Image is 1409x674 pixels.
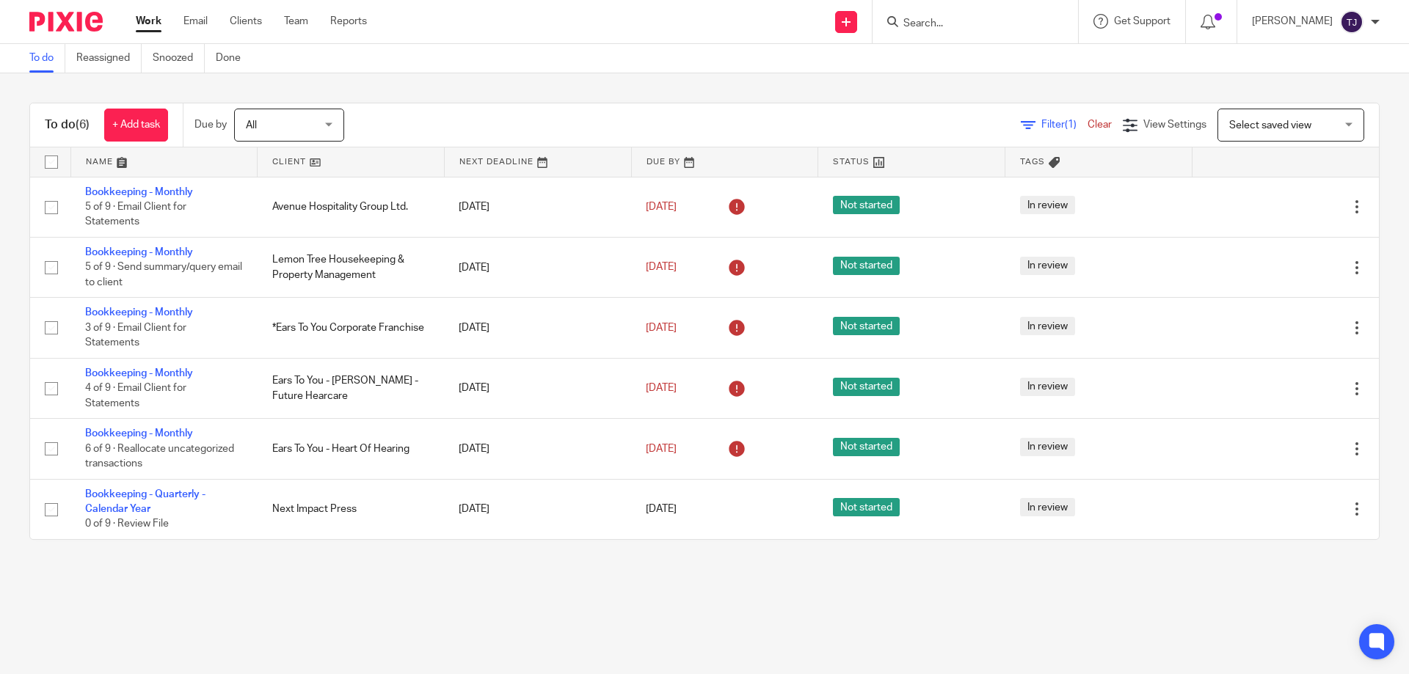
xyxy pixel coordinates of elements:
span: [DATE] [646,504,677,514]
span: [DATE] [646,383,677,393]
span: [DATE] [646,444,677,454]
span: In review [1020,257,1075,275]
span: 6 of 9 · Reallocate uncategorized transactions [85,444,234,469]
a: Done [216,44,252,73]
a: Bookkeeping - Monthly [85,428,193,439]
span: In review [1020,498,1075,516]
td: [DATE] [444,237,631,297]
span: View Settings [1143,120,1206,130]
span: Not started [833,378,900,396]
p: [PERSON_NAME] [1252,14,1333,29]
td: *Ears To You Corporate Franchise [258,298,445,358]
td: Ears To You - [PERSON_NAME] - Future Hearcare [258,358,445,418]
span: Select saved view [1229,120,1311,131]
span: (1) [1065,120,1077,130]
span: [DATE] [646,202,677,212]
a: Reports [330,14,367,29]
span: All [246,120,257,131]
span: [DATE] [646,263,677,273]
a: Clients [230,14,262,29]
p: Due by [194,117,227,132]
a: Work [136,14,161,29]
span: (6) [76,119,90,131]
span: Not started [833,196,900,214]
span: Not started [833,317,900,335]
span: 4 of 9 · Email Client for Statements [85,383,186,409]
a: + Add task [104,109,168,142]
a: Bookkeeping - Monthly [85,187,193,197]
h1: To do [45,117,90,133]
span: Not started [833,498,900,516]
td: Next Impact Press [258,479,445,539]
td: [DATE] [444,419,631,479]
a: Bookkeeping - Quarterly - Calendar Year [85,489,205,514]
a: Team [284,14,308,29]
a: Clear [1088,120,1112,130]
span: Not started [833,257,900,275]
span: In review [1020,317,1075,335]
span: [DATE] [646,323,677,333]
a: Bookkeeping - Monthly [85,307,193,318]
input: Search [902,18,1034,31]
td: [DATE] [444,479,631,539]
td: [DATE] [444,177,631,237]
img: Pixie [29,12,103,32]
span: 3 of 9 · Email Client for Statements [85,323,186,348]
a: Reassigned [76,44,142,73]
td: Ears To You - Heart Of Hearing [258,419,445,479]
td: Avenue Hospitality Group Ltd. [258,177,445,237]
td: Lemon Tree Housekeeping & Property Management [258,237,445,297]
span: In review [1020,378,1075,396]
span: 5 of 9 · Send summary/query email to client [85,263,242,288]
a: Snoozed [153,44,205,73]
a: Bookkeeping - Monthly [85,247,193,257]
span: In review [1020,196,1075,214]
a: Email [183,14,208,29]
span: Tags [1020,158,1045,166]
td: [DATE] [444,298,631,358]
span: In review [1020,438,1075,456]
span: Filter [1041,120,1088,130]
a: Bookkeeping - Monthly [85,368,193,378]
span: 0 of 9 · Review File [85,519,169,530]
img: svg%3E [1340,10,1364,34]
span: Get Support [1114,16,1170,26]
span: Not started [833,438,900,456]
a: To do [29,44,65,73]
td: [DATE] [444,358,631,418]
span: 5 of 9 · Email Client for Statements [85,202,186,227]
